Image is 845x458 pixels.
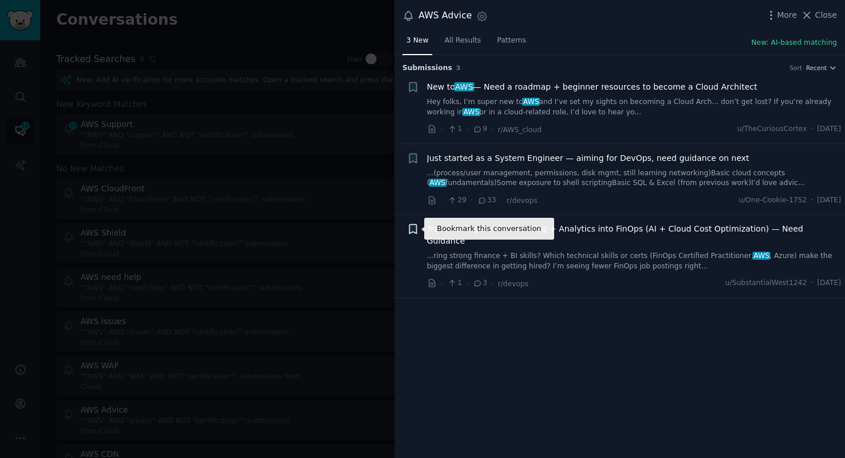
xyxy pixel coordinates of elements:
span: 29 [447,195,466,206]
span: 1 [447,278,462,288]
a: ...ring strong finance + BI skills? Which technical skills or certs (FinOps Certified Practitione... [427,251,842,271]
span: [DATE] [817,195,841,206]
span: 3 [473,278,487,288]
span: 9 [473,124,487,134]
span: New to — Need a roadmap + beginner resources to become a Cloud Architect [427,81,758,93]
span: More [777,9,797,21]
span: · [491,124,494,136]
span: r/devops [507,197,537,205]
span: · [811,195,813,206]
span: u/SubstantialWest1242 [725,278,807,288]
span: · [811,278,813,288]
span: 3 [456,64,460,71]
button: Close [801,9,837,21]
a: All Results [440,32,485,55]
button: More [765,9,797,21]
span: 3 New [406,36,428,46]
span: · [500,194,502,206]
div: AWS Advice [418,9,472,23]
button: New: AI-based matching [751,38,837,48]
span: [DATE] [817,124,841,134]
span: · [811,124,813,134]
span: AWS [462,108,480,116]
a: Transitioning from Accounting + Analytics into FinOps (AI + Cloud Cost Optimization) — Need Guidance [427,223,842,247]
span: r/devops [498,280,528,288]
span: r/AWS_cloud [498,126,541,134]
span: AWS [454,82,474,91]
span: u/TheCuriousCortex [737,124,807,134]
span: u/One-Cookie-1752 [739,195,806,206]
a: Hey folks, I’m super new toAWSand I’ve set my sights on becoming a Cloud Arch... don’t get lost? ... [427,97,842,117]
span: Submission s [402,63,452,74]
span: AWS [522,98,540,106]
a: Just started as a System Engineer — aiming for DevOps, need guidance on next [427,152,750,164]
span: · [471,194,473,206]
span: · [466,278,468,290]
span: · [491,278,494,290]
span: 33 [477,195,496,206]
span: · [441,278,443,290]
span: AWS [429,179,447,187]
span: [DATE] [817,278,841,288]
span: Recent [806,64,827,72]
a: ...(process/user management, permissions, disk mgmt, still learning networking)Basic cloud concep... [427,168,842,188]
a: 3 New [402,32,432,55]
span: All Results [444,36,481,46]
span: Patterns [497,36,526,46]
button: Recent [806,64,837,72]
a: Patterns [493,32,530,55]
div: Sort [790,64,802,72]
span: · [441,124,443,136]
span: Close [815,9,837,21]
span: · [466,124,468,136]
a: New toAWS— Need a roadmap + beginner resources to become a Cloud Architect [427,81,758,93]
span: AWS [752,252,770,260]
span: 1 [447,124,462,134]
span: · [441,194,443,206]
